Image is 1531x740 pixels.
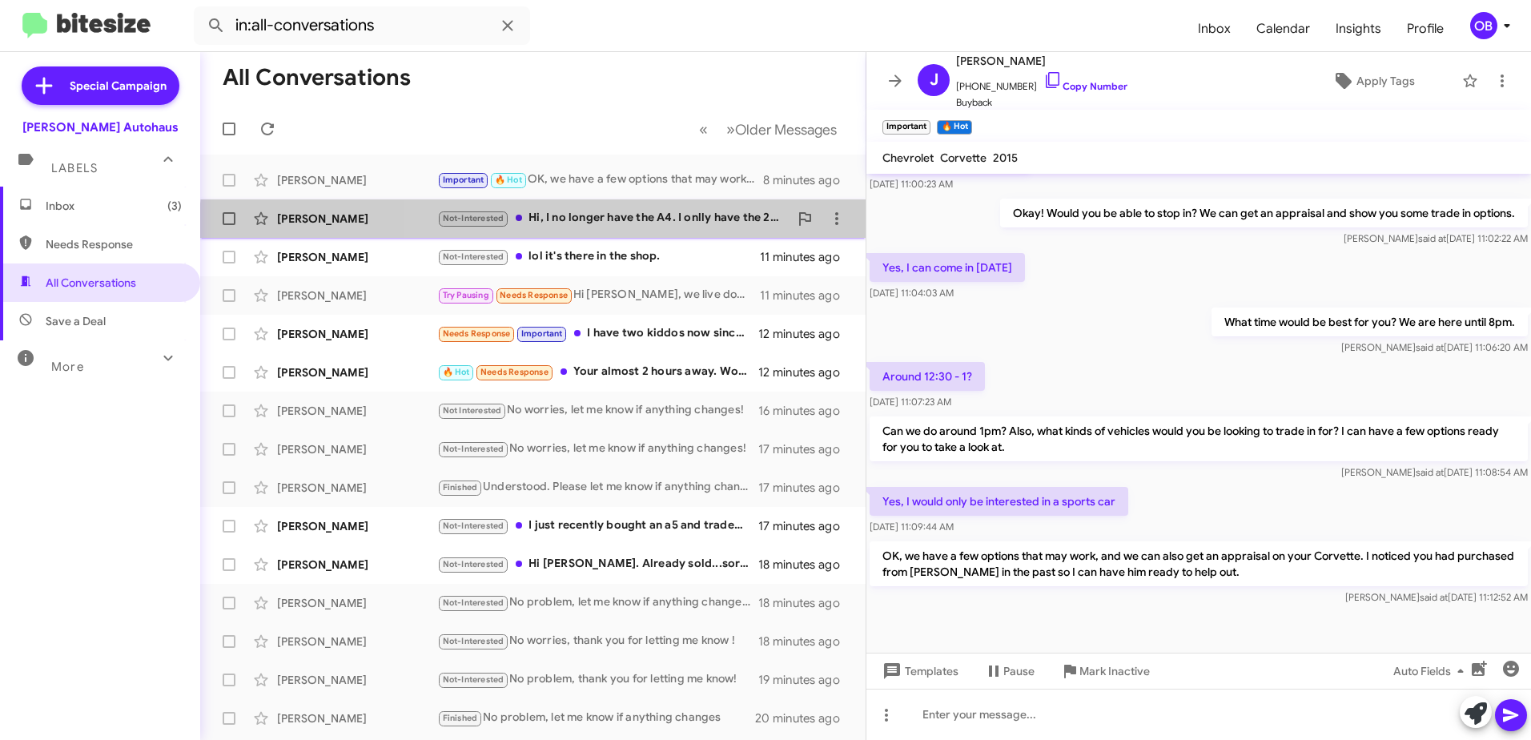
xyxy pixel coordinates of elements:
[699,119,708,139] span: «
[1345,591,1528,603] span: [PERSON_NAME] [DATE] 11:12:52 AM
[870,521,954,533] span: [DATE] 11:09:44 AM
[277,557,437,573] div: [PERSON_NAME]
[437,286,760,304] div: Hi [PERSON_NAME], we live down in [GEOGRAPHIC_DATA] and we had it up recently for service and new...
[437,555,758,573] div: Hi [PERSON_NAME]. Already sold...sorry.
[1244,6,1323,52] a: Calendar
[1043,80,1127,92] a: Copy Number
[22,119,179,135] div: [PERSON_NAME] Autohaus
[443,444,504,454] span: Not-Interested
[223,65,411,90] h1: All Conversations
[758,441,853,457] div: 17 minutes ago
[277,249,437,265] div: [PERSON_NAME]
[167,198,182,214] span: (3)
[443,674,504,685] span: Not-Interested
[437,171,763,189] div: OK, we have a few options that may work, and we can also get an appraisal on your Corvette. I not...
[930,67,938,93] span: J
[437,363,758,381] div: Your almost 2 hours away. Would be tough.
[277,326,437,342] div: [PERSON_NAME]
[443,482,478,493] span: Finished
[956,70,1127,95] span: [PHONE_NUMBER]
[1047,657,1163,686] button: Mark Inactive
[277,672,437,688] div: [PERSON_NAME]
[437,247,760,266] div: lol it's there in the shop.
[277,364,437,380] div: [PERSON_NAME]
[277,403,437,419] div: [PERSON_NAME]
[22,66,179,105] a: Special Campaign
[437,670,758,689] div: No problem, thank you for letting me know!
[870,541,1528,586] p: OK, we have a few options that may work, and we can also get an appraisal on your Corvette. I not...
[437,440,758,458] div: No worries, let me know if anything changes!
[758,326,853,342] div: 12 minutes ago
[443,175,484,185] span: Important
[1185,6,1244,52] span: Inbox
[1420,591,1448,603] span: said at
[277,480,437,496] div: [PERSON_NAME]
[940,151,987,165] span: Corvette
[70,78,167,94] span: Special Campaign
[689,113,717,146] button: Previous
[277,595,437,611] div: [PERSON_NAME]
[1393,657,1470,686] span: Auto Fields
[956,51,1127,70] span: [PERSON_NAME]
[882,120,930,135] small: Important
[870,362,985,391] p: Around 12:30 - 1?
[443,213,504,223] span: Not-Interested
[443,521,504,531] span: Not-Interested
[1470,12,1497,39] div: OB
[495,175,522,185] span: 🔥 Hot
[443,713,478,723] span: Finished
[443,597,504,608] span: Not-Interested
[882,151,934,165] span: Chevrolet
[51,161,98,175] span: Labels
[1356,66,1415,95] span: Apply Tags
[758,557,853,573] div: 18 minutes ago
[51,360,84,374] span: More
[1416,341,1444,353] span: said at
[870,287,954,299] span: [DATE] 11:04:03 AM
[480,367,549,377] span: Needs Response
[870,253,1025,282] p: Yes, I can come in [DATE]
[879,657,958,686] span: Templates
[760,249,853,265] div: 11 minutes ago
[194,6,530,45] input: Search
[443,290,489,300] span: Try Pausing
[1212,308,1528,336] p: What time would be best for you? We are here until 8pm.
[1394,6,1457,52] a: Profile
[1323,6,1394,52] span: Insights
[758,518,853,534] div: 17 minutes ago
[1418,232,1446,244] span: said at
[937,120,971,135] small: 🔥 Hot
[437,324,758,343] div: I have two kiddos now since I got the a6 so need more space
[993,151,1018,165] span: 2015
[763,172,853,188] div: 8 minutes ago
[870,396,951,408] span: [DATE] 11:07:23 AM
[735,121,837,139] span: Older Messages
[277,441,437,457] div: [PERSON_NAME]
[758,480,853,496] div: 17 minutes ago
[277,172,437,188] div: [PERSON_NAME]
[277,710,437,726] div: [PERSON_NAME]
[437,632,758,650] div: No worries, thank you for letting me know !
[1079,657,1150,686] span: Mark Inactive
[870,178,953,190] span: [DATE] 11:00:23 AM
[437,593,758,612] div: No problem, let me know if anything changes!
[758,403,853,419] div: 16 minutes ago
[277,288,437,304] div: [PERSON_NAME]
[717,113,846,146] button: Next
[956,95,1127,111] span: Buyback
[1344,232,1528,244] span: [PERSON_NAME] [DATE] 11:02:22 AM
[866,657,971,686] button: Templates
[1341,466,1528,478] span: [PERSON_NAME] [DATE] 11:08:54 AM
[277,633,437,650] div: [PERSON_NAME]
[521,328,563,339] span: Important
[46,313,106,329] span: Save a Deal
[1416,466,1444,478] span: said at
[870,416,1528,461] p: Can we do around 1pm? Also, what kinds of vehicles would you be looking to trade in for? I can ha...
[1341,341,1528,353] span: [PERSON_NAME] [DATE] 11:06:20 AM
[1380,657,1483,686] button: Auto Fields
[46,198,182,214] span: Inbox
[437,709,757,727] div: No problem, let me know if anything changes
[443,559,504,569] span: Not-Interested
